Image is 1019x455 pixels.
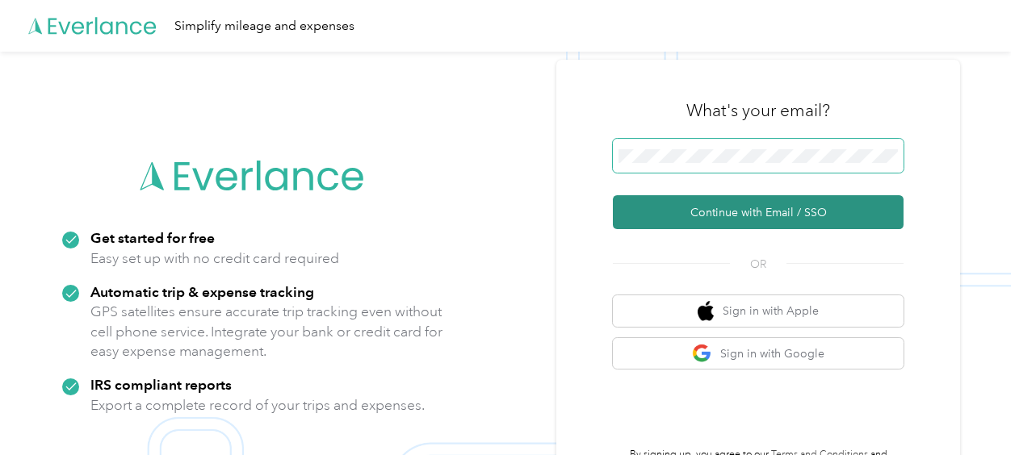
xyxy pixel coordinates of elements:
div: Simplify mileage and expenses [174,16,354,36]
img: google logo [692,344,712,364]
span: OR [730,256,786,273]
button: google logoSign in with Google [613,338,904,369]
button: Continue with Email / SSO [613,195,904,229]
p: Easy set up with no credit card required [90,248,339,269]
strong: Get started for free [90,229,215,246]
img: apple logo [698,301,714,321]
h3: What's your email? [686,99,830,122]
p: GPS satellites ensure accurate trip tracking even without cell phone service. Integrate your bank... [90,302,443,361]
button: apple logoSign in with Apple [613,295,904,327]
p: Export a complete record of your trips and expenses. [90,395,425,415]
strong: IRS compliant reports [90,376,232,393]
strong: Automatic trip & expense tracking [90,283,314,300]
